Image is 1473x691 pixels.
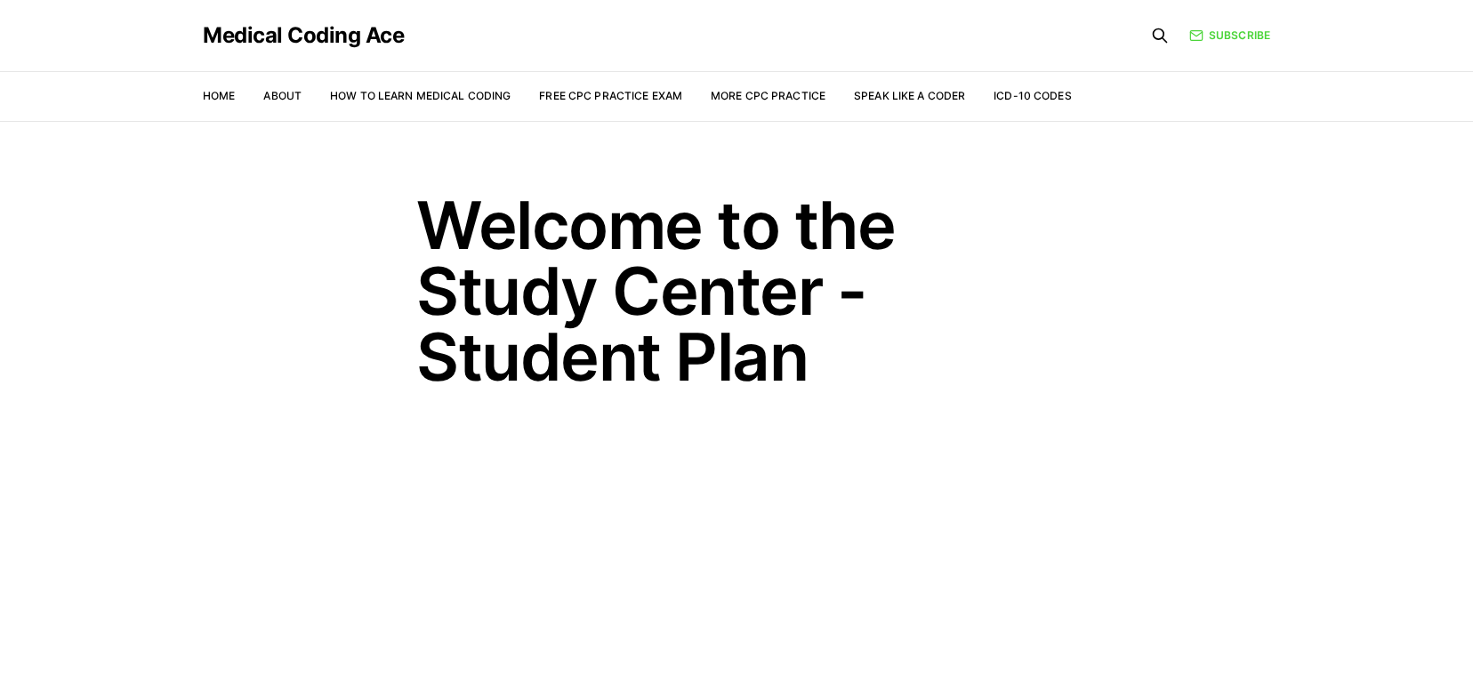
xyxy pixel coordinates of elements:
a: Speak Like a Coder [854,89,965,102]
a: How to Learn Medical Coding [330,89,511,102]
h1: Welcome to the Study Center - Student Plan [416,192,1057,390]
a: Free CPC Practice Exam [539,89,682,102]
a: Home [203,89,235,102]
a: ICD-10 Codes [994,89,1071,102]
a: Subscribe [1189,28,1270,44]
a: Medical Coding Ace [203,25,404,46]
a: About [263,89,302,102]
a: More CPC Practice [711,89,825,102]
